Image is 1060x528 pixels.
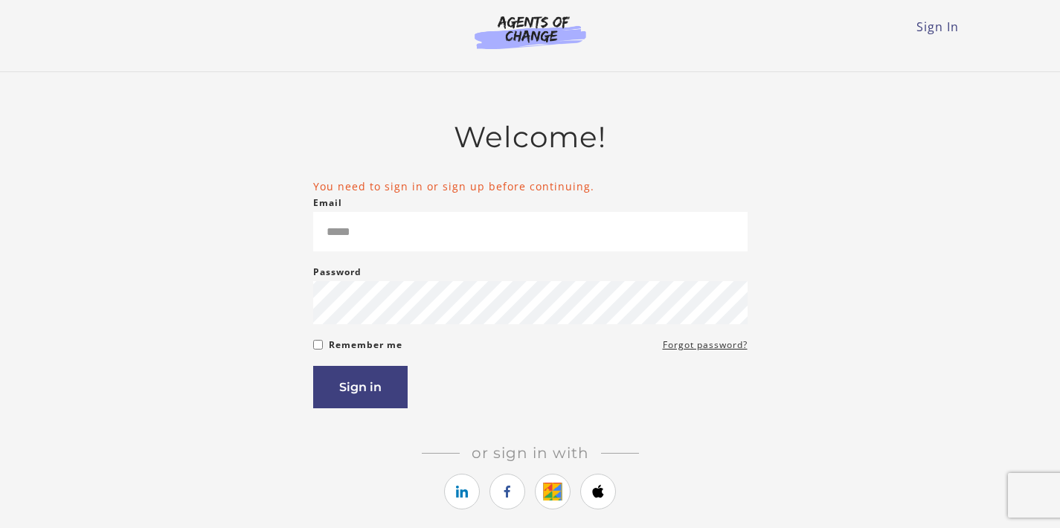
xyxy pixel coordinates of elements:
[313,120,748,155] h2: Welcome!
[580,474,616,509] a: https://courses.thinkific.com/users/auth/apple?ss%5Breferral%5D=&ss%5Buser_return_to%5D=%2Fenroll...
[663,336,748,354] a: Forgot password?
[460,444,601,462] span: Or sign in with
[313,178,748,194] li: You need to sign in or sign up before continuing.
[916,19,959,35] a: Sign In
[489,474,525,509] a: https://courses.thinkific.com/users/auth/facebook?ss%5Breferral%5D=&ss%5Buser_return_to%5D=%2Fenr...
[444,474,480,509] a: https://courses.thinkific.com/users/auth/linkedin?ss%5Breferral%5D=&ss%5Buser_return_to%5D=%2Fenr...
[459,15,602,49] img: Agents of Change Logo
[329,336,402,354] label: Remember me
[313,194,342,212] label: Email
[313,366,408,408] button: Sign in
[535,474,571,509] a: https://courses.thinkific.com/users/auth/google?ss%5Breferral%5D=&ss%5Buser_return_to%5D=%2Fenrol...
[313,263,362,281] label: Password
